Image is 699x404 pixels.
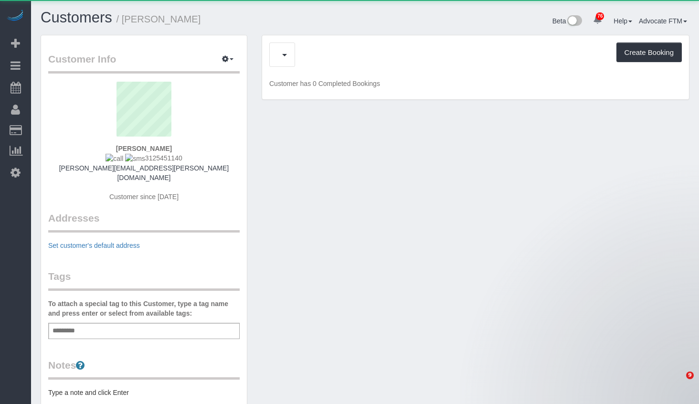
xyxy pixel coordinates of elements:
span: 3125451140 [106,154,182,162]
a: Customers [41,9,112,26]
span: 9 [686,372,694,379]
iframe: Intercom live chat [667,372,689,394]
label: To attach a special tag to this Customer, type a tag name and press enter or select from availabl... [48,299,240,318]
a: Set customer's default address [48,242,140,249]
a: Advocate FTM [639,17,687,25]
a: Help [614,17,632,25]
img: New interface [566,15,582,28]
button: Create Booking [616,43,682,63]
img: Automaid Logo [6,10,25,23]
img: sms [125,154,145,163]
a: Beta [552,17,582,25]
p: Customer has 0 Completed Bookings [269,79,682,88]
span: Customer since [DATE] [109,193,179,201]
strong: [PERSON_NAME] [116,145,172,152]
img: call [106,154,123,163]
legend: Customer Info [48,52,240,74]
small: / [PERSON_NAME] [116,14,201,24]
legend: Tags [48,269,240,291]
legend: Notes [48,358,240,380]
a: 76 [588,10,607,31]
span: 76 [596,12,604,20]
pre: Type a note and click Enter [48,388,240,397]
a: [PERSON_NAME][EMAIL_ADDRESS][PERSON_NAME][DOMAIN_NAME] [59,164,229,181]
